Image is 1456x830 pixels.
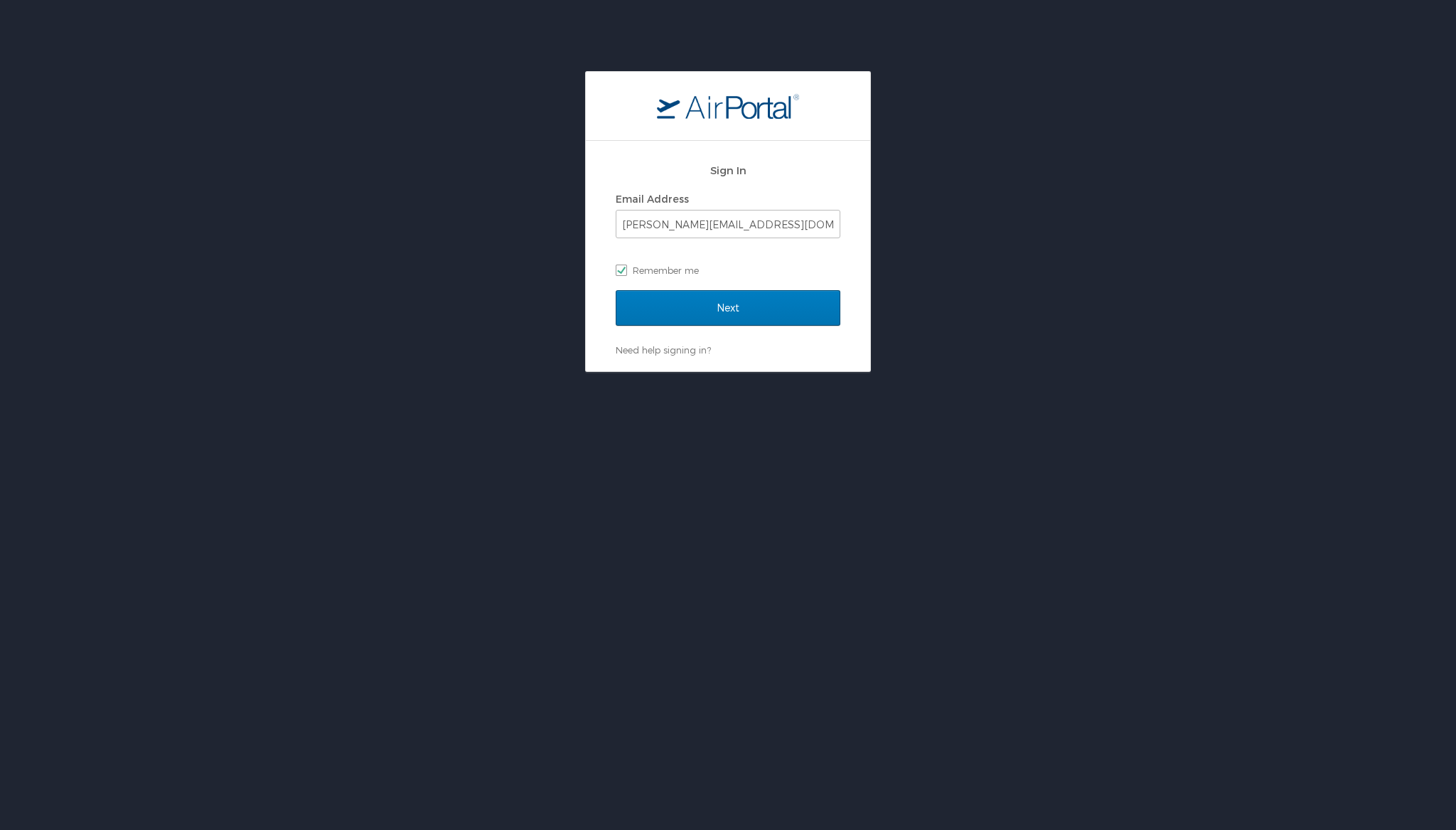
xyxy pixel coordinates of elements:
[616,260,840,281] label: Remember me
[657,93,799,119] img: logo
[616,290,840,326] input: Next
[616,344,711,356] a: Need help signing in?
[616,193,689,205] label: Email Address
[616,162,840,179] h2: Sign In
